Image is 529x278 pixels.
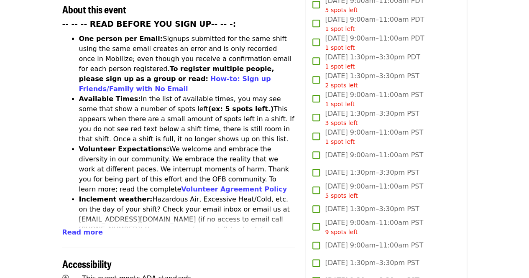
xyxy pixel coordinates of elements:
[79,144,295,194] li: We welcome and embrace the diversity in our community. We embrace the reality that we work at dif...
[208,105,273,113] strong: (ex: 5 spots left.)
[325,218,423,237] span: [DATE] 9:00am–11:00am PST
[79,194,295,245] li: Hazardous Air, Excessive Heat/Cold, etc. on the day of your shift? Check your email inbox or emai...
[325,120,358,126] span: 3 spots left
[325,229,358,235] span: 9 spots left
[325,204,419,214] span: [DATE] 1:30pm–3:30pm PST
[62,20,236,28] strong: -- -- -- READ BEFORE YOU SIGN UP-- -- -:
[79,35,163,43] strong: One person per Email:
[79,65,274,83] strong: To register multiple people, please sign up as a group or read:
[62,228,103,236] span: Read more
[325,82,358,89] span: 2 spots left
[325,71,419,90] span: [DATE] 1:30pm–3:30pm PST
[325,44,355,51] span: 1 spot left
[325,258,419,268] span: [DATE] 1:30pm–3:30pm PST
[325,168,419,178] span: [DATE] 1:30pm–3:30pm PST
[62,2,126,16] span: About this event
[325,63,355,70] span: 1 spot left
[79,95,141,103] strong: Available Times:
[325,240,423,250] span: [DATE] 9:00am–11:00am PST
[181,185,287,193] a: Volunteer Agreement Policy
[325,90,423,109] span: [DATE] 9:00am–11:00am PST
[325,109,419,128] span: [DATE] 1:30pm–3:30pm PST
[325,15,424,33] span: [DATE] 9:00am–11:00am PDT
[325,181,423,200] span: [DATE] 9:00am–11:00am PST
[62,227,103,237] button: Read more
[79,75,271,93] a: How-to: Sign up Friends/Family with No Email
[325,26,355,32] span: 1 spot left
[325,192,358,199] span: 5 spots left
[79,34,295,94] li: Signups submitted for the same shift using the same email creates an error and is only recorded o...
[325,52,420,71] span: [DATE] 1:30pm–3:30pm PDT
[79,195,153,203] strong: Inclement weather:
[325,101,355,107] span: 1 spot left
[325,33,424,52] span: [DATE] 9:00am–11:00am PDT
[325,7,358,13] span: 5 spots left
[62,256,112,271] span: Accessibility
[325,138,355,145] span: 1 spot left
[325,150,423,160] span: [DATE] 9:00am–11:00am PST
[325,128,423,146] span: [DATE] 9:00am–11:00am PST
[79,94,295,144] li: In the list of available times, you may see some that show a number of spots left This appears wh...
[79,145,170,153] strong: Volunteer Expectations:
